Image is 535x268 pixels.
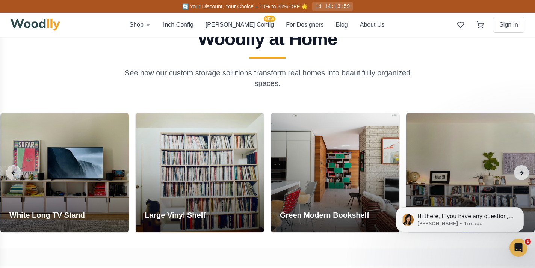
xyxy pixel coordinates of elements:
[312,2,353,11] div: 1d 14:13:59
[123,68,412,89] p: See how our custom storage solutions transform real homes into beautifully organized spaces.
[493,17,524,33] button: Sign In
[182,3,308,9] span: 🔄 Your Discount, Your Choice – 10% to 35% OFF 🌟
[11,19,60,31] img: Woodlly
[360,20,385,29] button: About Us
[14,30,521,48] h2: Woodlly at Home
[130,20,151,29] button: Shop
[525,239,531,245] span: 1
[385,191,535,248] iframe: Intercom notifications message
[280,210,369,220] h3: Green Modern Bookshelf
[509,239,527,257] iframe: Intercom live chat
[286,20,323,29] button: For Designers
[336,20,348,29] button: Blog
[206,20,274,29] button: [PERSON_NAME] ConfigNEW
[9,210,85,220] h3: White Long TV Stand
[163,20,193,29] button: Inch Config
[145,210,206,220] h3: Large Vinyl Shelf
[264,16,275,22] span: NEW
